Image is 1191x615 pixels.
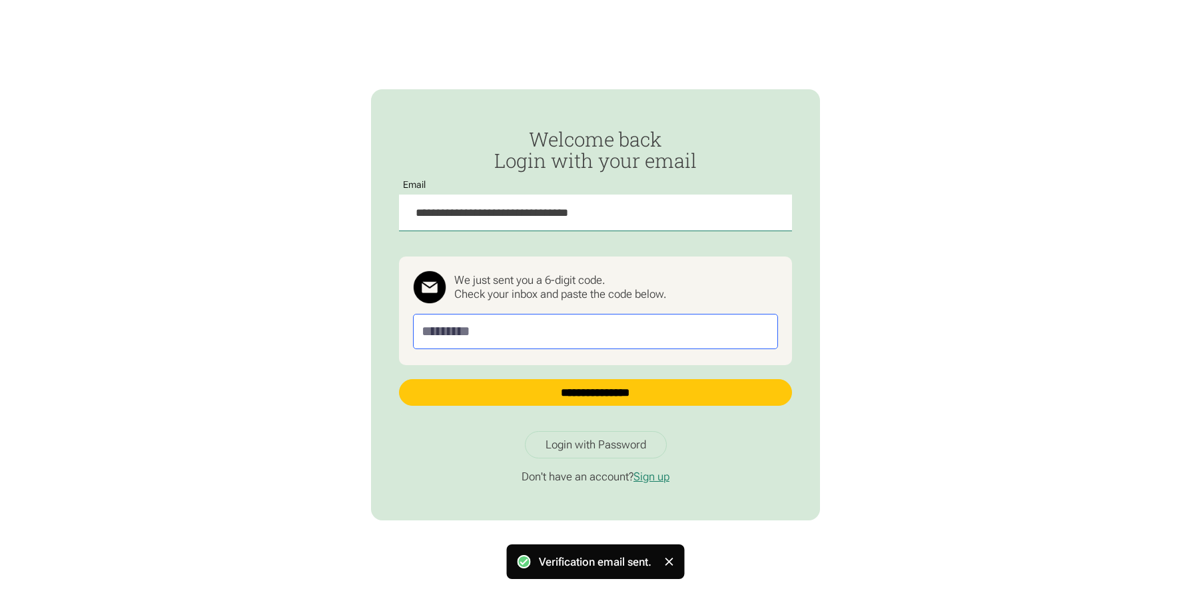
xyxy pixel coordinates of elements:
h2: Welcome back Login with your email [399,129,792,172]
a: Sign up [633,470,669,483]
div: Verification email sent. [539,552,651,571]
p: Don't have an account? [399,470,792,484]
div: Login with Password [546,438,646,452]
div: We just sent you a 6-digit code. Check your inbox and paste the code below. [454,273,666,301]
label: Email [399,180,431,191]
form: Passwordless Login [399,129,792,420]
